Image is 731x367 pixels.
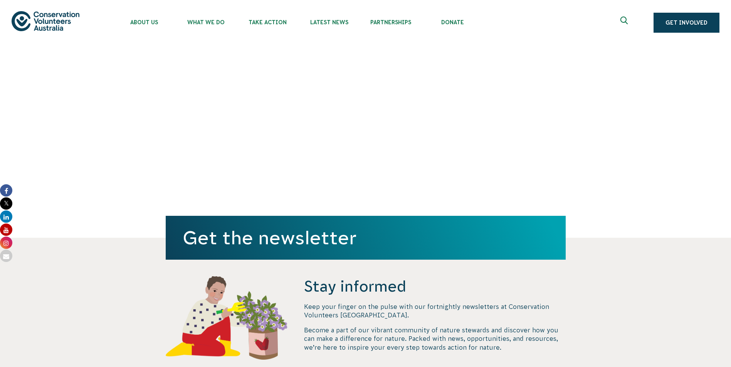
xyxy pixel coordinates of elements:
span: Donate [422,19,483,25]
h1: Get the newsletter [183,227,549,248]
span: Take Action [237,19,298,25]
span: About Us [113,19,175,25]
p: Become a part of our vibrant community of nature stewards and discover how you can make a differe... [304,326,565,352]
p: Keep your finger on the pulse with our fortnightly newsletters at Conservation Volunteers [GEOGRA... [304,302,565,320]
a: Get Involved [654,13,719,33]
span: Partnerships [360,19,422,25]
h4: Stay informed [304,276,565,296]
img: logo.svg [12,11,79,31]
span: Expand search box [620,17,630,29]
button: Expand search box Close search box [616,13,634,32]
span: What We Do [175,19,237,25]
span: Latest News [298,19,360,25]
